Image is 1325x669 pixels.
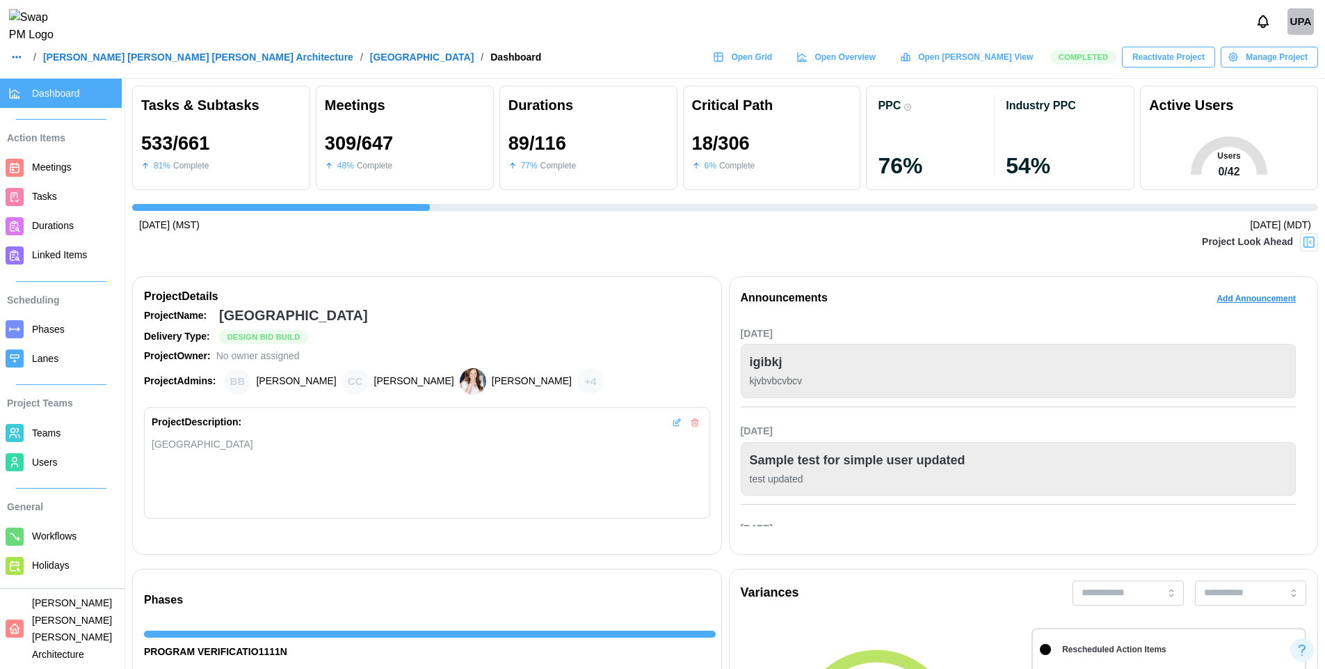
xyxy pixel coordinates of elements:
[460,368,486,395] img: Heather Bemis
[374,374,454,389] div: [PERSON_NAME]
[692,133,750,154] div: 18 / 306
[227,331,300,343] span: Design Bid Build
[1206,288,1306,309] button: Add Announcement
[719,159,755,173] div: Complete
[741,583,799,603] div: Variances
[141,133,209,154] div: 533 / 661
[32,220,74,231] span: Durations
[789,47,886,68] a: Open Overview
[878,99,901,112] div: PPC
[893,47,1043,68] a: Open [PERSON_NAME] View
[32,457,58,468] span: Users
[1216,289,1296,308] span: Add Announcement
[325,95,485,116] div: Meetings
[173,159,209,173] div: Complete
[216,349,300,364] div: No owner assigned
[490,52,541,62] div: Dashboard
[741,326,1296,342] div: [DATE]
[1059,51,1108,63] span: Completed
[144,375,216,386] strong: Project Admins:
[1122,47,1215,68] button: Reactivate Project
[43,52,353,62] a: [PERSON_NAME] [PERSON_NAME] [PERSON_NAME] Architecture
[325,133,393,154] div: 309 / 647
[1221,47,1318,68] button: Manage Project
[1250,218,1311,233] div: [DATE] (MDT)
[918,47,1033,67] span: Open [PERSON_NAME] View
[144,329,214,345] div: Delivery Type:
[577,368,604,395] div: + 4
[32,560,70,571] span: Holidays
[144,592,716,609] div: Phases
[32,427,61,439] span: Teams
[342,368,369,395] div: Chris Cosenza
[144,645,716,660] div: PROGRAM VERIFICATIO1111N
[154,159,170,173] div: 81 %
[144,288,710,306] div: Project Details
[481,52,483,62] div: /
[508,133,566,154] div: 89 / 116
[337,159,354,173] div: 48 %
[32,88,80,99] span: Dashboard
[32,162,72,173] span: Meetings
[492,374,572,389] div: [PERSON_NAME]
[224,368,250,395] div: Brian Baldwin
[750,374,1287,389] div: kjvbvbcvbcv
[1246,47,1308,67] span: Manage Project
[1062,643,1166,656] div: Rescheduled Action Items
[705,159,716,173] div: 6 %
[750,451,965,471] div: Sample test for simple user updated
[706,47,782,68] a: Open Grid
[741,521,1296,537] div: [DATE]
[32,191,57,202] span: Tasks
[741,290,828,307] div: Announcements
[750,353,782,372] div: igibkj
[692,95,852,116] div: Critical Path
[152,437,702,452] div: [GEOGRAPHIC_DATA]
[731,47,772,67] span: Open Grid
[1006,99,1075,112] div: Industry PPC
[370,52,474,62] a: [GEOGRAPHIC_DATA]
[1202,235,1293,250] div: Project Look Ahead
[1251,10,1275,33] button: Notifications
[1132,47,1205,67] span: Reactivate Project
[360,52,363,62] div: /
[219,305,368,326] div: [GEOGRAPHIC_DATA]
[32,597,112,660] span: [PERSON_NAME] [PERSON_NAME] [PERSON_NAME] Architecture
[1287,8,1314,35] a: Umar platform admin
[508,95,668,116] div: Durations
[32,249,87,260] span: Linked Items
[814,47,875,67] span: Open Overview
[1006,155,1123,177] div: 54 %
[33,52,36,62] div: /
[1302,235,1316,249] img: Project Look Ahead Button
[144,308,214,324] div: Project Name:
[32,353,58,364] span: Lanes
[32,530,77,542] span: Workflows
[750,472,1287,487] div: test updated
[521,159,538,173] div: 77 %
[1149,95,1233,116] div: Active Users
[256,374,336,389] div: [PERSON_NAME]
[32,324,65,335] span: Phases
[9,9,65,44] img: Swap PM Logo
[139,218,200,233] div: [DATE] (MST)
[357,159,392,173] div: Complete
[152,415,241,430] div: Project Description:
[144,350,211,361] strong: Project Owner:
[540,159,576,173] div: Complete
[1287,8,1314,35] div: UPA
[878,155,995,177] div: 76 %
[141,95,301,116] div: Tasks & Subtasks
[741,424,1296,439] div: [DATE]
